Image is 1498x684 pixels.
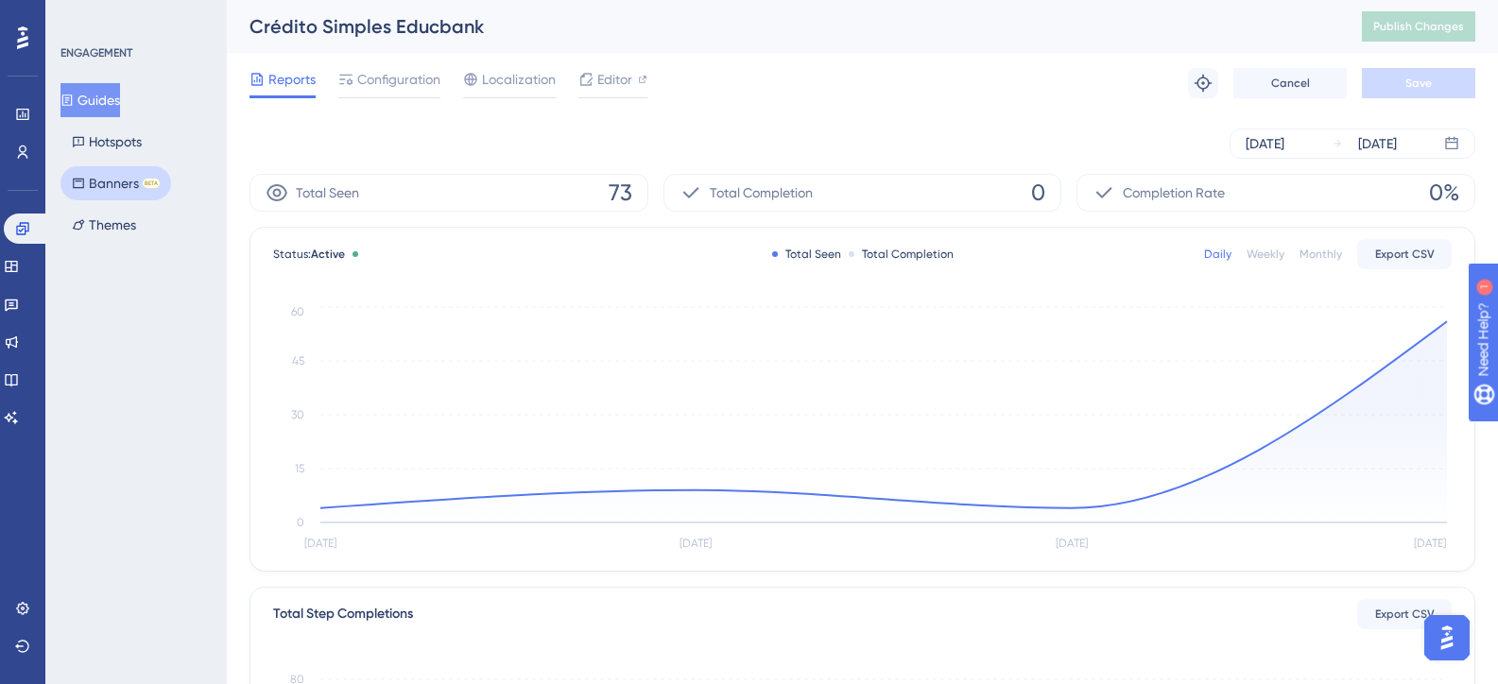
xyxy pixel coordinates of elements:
[1373,19,1464,34] span: Publish Changes
[1204,247,1231,262] div: Daily
[1300,247,1342,262] div: Monthly
[1233,68,1347,98] button: Cancel
[609,178,632,208] span: 73
[292,354,304,368] tspan: 45
[250,13,1315,40] div: Crédito Simples Educbank
[597,68,632,91] span: Editor
[710,181,813,204] span: Total Completion
[1246,132,1284,155] div: [DATE]
[296,181,359,204] span: Total Seen
[1247,247,1284,262] div: Weekly
[1375,247,1435,262] span: Export CSV
[1357,239,1452,269] button: Export CSV
[772,247,841,262] div: Total Seen
[1357,599,1452,629] button: Export CSV
[311,248,345,261] span: Active
[1362,68,1475,98] button: Save
[60,208,147,242] button: Themes
[304,537,336,550] tspan: [DATE]
[357,68,440,91] span: Configuration
[60,166,171,200] button: BannersBETA
[60,83,120,117] button: Guides
[1419,609,1475,666] iframe: UserGuiding AI Assistant Launcher
[1056,537,1088,550] tspan: [DATE]
[143,179,160,188] div: BETA
[1271,76,1310,91] span: Cancel
[680,537,712,550] tspan: [DATE]
[1358,132,1397,155] div: [DATE]
[482,68,556,91] span: Localization
[295,462,304,475] tspan: 15
[1429,178,1459,208] span: 0%
[273,603,413,625] div: Total Step Completions
[44,5,118,27] span: Need Help?
[60,125,153,159] button: Hotspots
[849,247,954,262] div: Total Completion
[297,516,304,529] tspan: 0
[1123,181,1225,204] span: Completion Rate
[291,305,304,318] tspan: 60
[1405,76,1432,91] span: Save
[1362,11,1475,42] button: Publish Changes
[131,9,137,25] div: 1
[1375,607,1435,622] span: Export CSV
[1031,178,1045,208] span: 0
[268,68,316,91] span: Reports
[1414,537,1446,550] tspan: [DATE]
[273,247,345,262] span: Status:
[291,408,304,421] tspan: 30
[60,45,132,60] div: ENGAGEMENT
